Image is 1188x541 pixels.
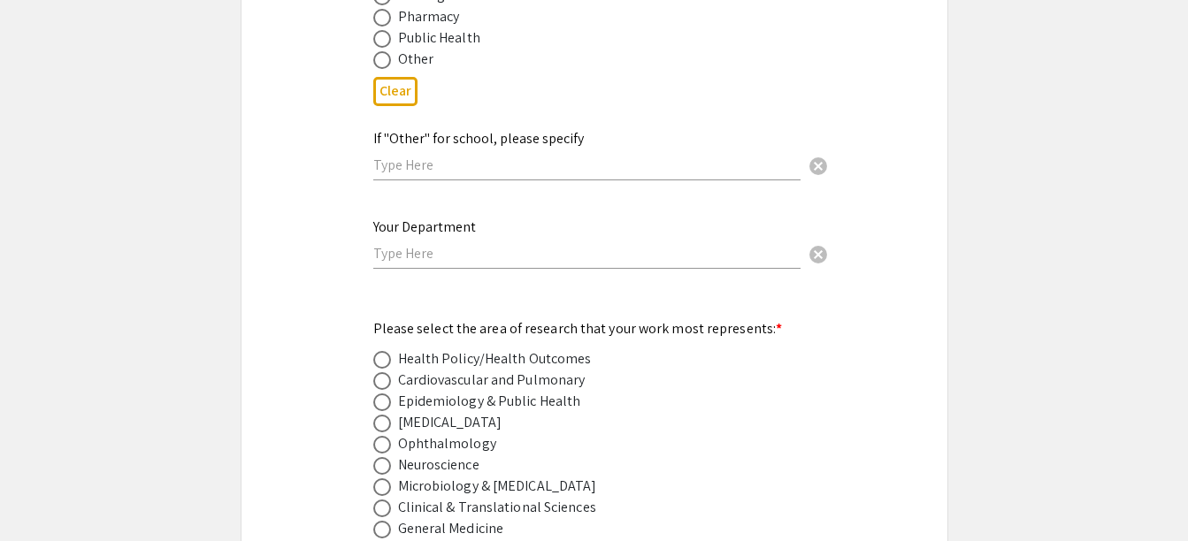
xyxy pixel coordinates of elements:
[808,244,829,265] span: cancel
[398,49,434,70] div: Other
[373,129,584,148] mat-label: If "Other" for school, please specify
[398,497,596,518] div: Clinical & Translational Sciences
[398,476,597,497] div: Microbiology & [MEDICAL_DATA]
[398,348,592,370] div: Health Policy/Health Outcomes
[398,412,502,433] div: [MEDICAL_DATA]
[808,156,829,177] span: cancel
[398,27,480,49] div: Public Health
[398,370,586,391] div: Cardiovascular and Pulmonary
[398,391,581,412] div: Epidemiology & Public Health
[373,244,801,263] input: Type Here
[398,6,460,27] div: Pharmacy
[801,235,836,270] button: Clear
[373,77,418,106] button: Clear
[398,454,479,476] div: Neuroscience
[373,156,801,174] input: Type Here
[801,147,836,182] button: Clear
[373,217,476,236] mat-label: Your Department
[373,319,783,338] mat-label: Please select the area of research that your work most represents:
[13,461,75,528] iframe: Chat
[398,433,496,454] div: Ophthalmology
[398,518,504,539] div: General Medicine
